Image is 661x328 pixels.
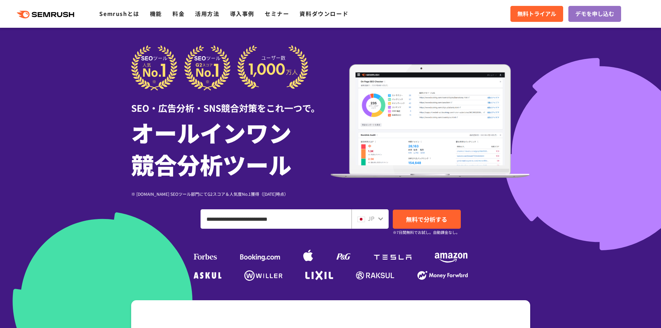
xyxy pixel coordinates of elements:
[230,9,254,18] a: 導入事例
[368,214,374,222] span: JP
[172,9,185,18] a: 料金
[131,191,331,197] div: ※ [DOMAIN_NAME] SEOツール部門にてG2スコア＆人気度No.1獲得（[DATE]時点）
[406,215,447,224] span: 無料で分析する
[393,210,461,229] a: 無料で分析する
[201,210,351,228] input: ドメイン、キーワードまたはURLを入力してください
[575,9,614,18] span: デモを申し込む
[568,6,621,22] a: デモを申し込む
[299,9,348,18] a: 資料ダウンロード
[517,9,556,18] span: 無料トライアル
[99,9,139,18] a: Semrushとは
[510,6,563,22] a: 無料トライアル
[393,229,460,236] small: ※7日間無料でお試し。自動課金なし。
[131,91,331,115] div: SEO・広告分析・SNS競合対策をこれ一つで。
[150,9,162,18] a: 機能
[265,9,289,18] a: セミナー
[195,9,219,18] a: 活用方法
[131,116,331,180] h1: オールインワン 競合分析ツール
